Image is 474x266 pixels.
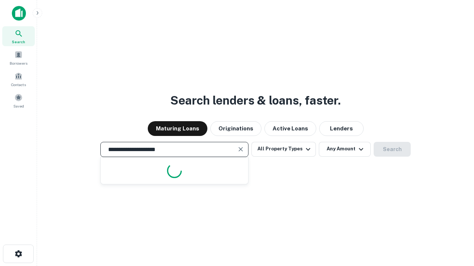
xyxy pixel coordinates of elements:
[148,121,207,136] button: Maturing Loans
[319,121,364,136] button: Lenders
[251,142,316,157] button: All Property Types
[437,207,474,242] iframe: Chat Widget
[12,6,26,21] img: capitalize-icon.png
[264,121,316,136] button: Active Loans
[2,91,35,110] a: Saved
[10,60,27,66] span: Borrowers
[12,39,25,45] span: Search
[2,26,35,46] a: Search
[11,82,26,88] span: Contacts
[319,142,371,157] button: Any Amount
[236,144,246,154] button: Clear
[170,92,341,109] h3: Search lenders & loans, faster.
[2,48,35,68] a: Borrowers
[13,103,24,109] span: Saved
[2,69,35,89] a: Contacts
[210,121,261,136] button: Originations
